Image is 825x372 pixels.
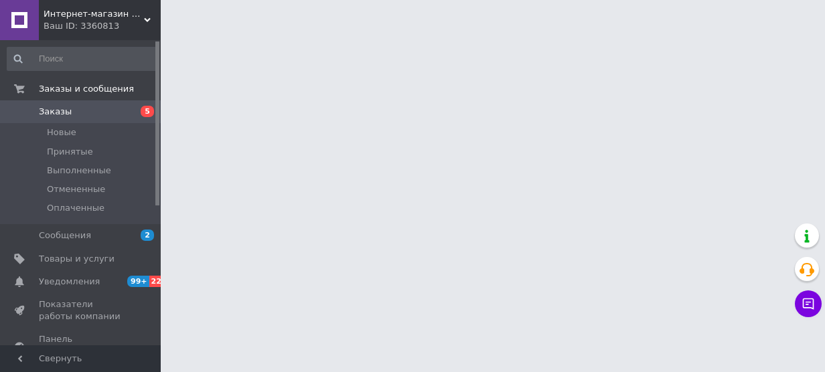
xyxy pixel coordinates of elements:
[141,106,154,117] span: 5
[39,298,124,322] span: Показатели работы компании
[141,229,154,241] span: 2
[39,253,115,265] span: Товары и услуги
[39,83,134,95] span: Заказы и сообщения
[47,202,104,214] span: Оплаченные
[39,106,72,118] span: Заказы
[39,333,124,357] span: Панель управления
[7,47,158,71] input: Поиск
[44,20,161,32] div: Ваш ID: 3360813
[44,8,144,20] span: Интернет-магазин Modern Fishing
[47,165,111,177] span: Выполненные
[39,276,100,288] span: Уведомления
[127,276,149,287] span: 99+
[47,126,76,138] span: Новые
[149,276,165,287] span: 22
[39,229,91,242] span: Сообщения
[47,146,93,158] span: Принятые
[47,183,105,195] span: Отмененные
[795,290,822,317] button: Чат с покупателем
